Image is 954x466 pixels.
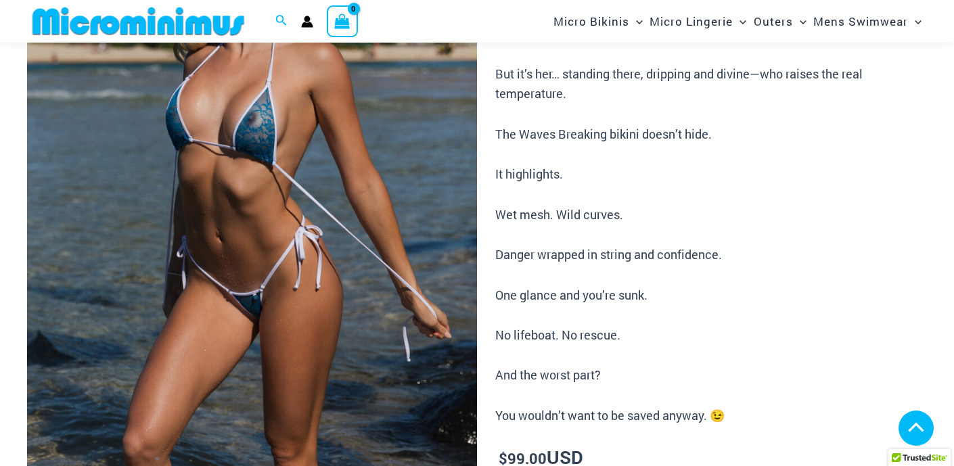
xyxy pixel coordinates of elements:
span: Menu Toggle [793,4,807,39]
a: View Shopping Cart, empty [327,5,358,37]
a: Micro BikinisMenu ToggleMenu Toggle [550,4,646,39]
span: Micro Lingerie [650,4,733,39]
span: Micro Bikinis [553,4,629,39]
a: Search icon link [275,13,288,30]
span: Menu Toggle [908,4,922,39]
span: Mens Swimwear [813,4,908,39]
span: Menu Toggle [733,4,746,39]
img: MM SHOP LOGO FLAT [27,6,250,37]
a: OutersMenu ToggleMenu Toggle [750,4,810,39]
span: Outers [754,4,793,39]
a: Mens SwimwearMenu ToggleMenu Toggle [810,4,925,39]
a: Micro LingerieMenu ToggleMenu Toggle [646,4,750,39]
p: The sun is high. The water is warm. But it’s her… standing there, dripping and divine—who raises ... [495,24,927,425]
a: Account icon link [301,16,313,28]
nav: Site Navigation [548,2,927,41]
span: Menu Toggle [629,4,643,39]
